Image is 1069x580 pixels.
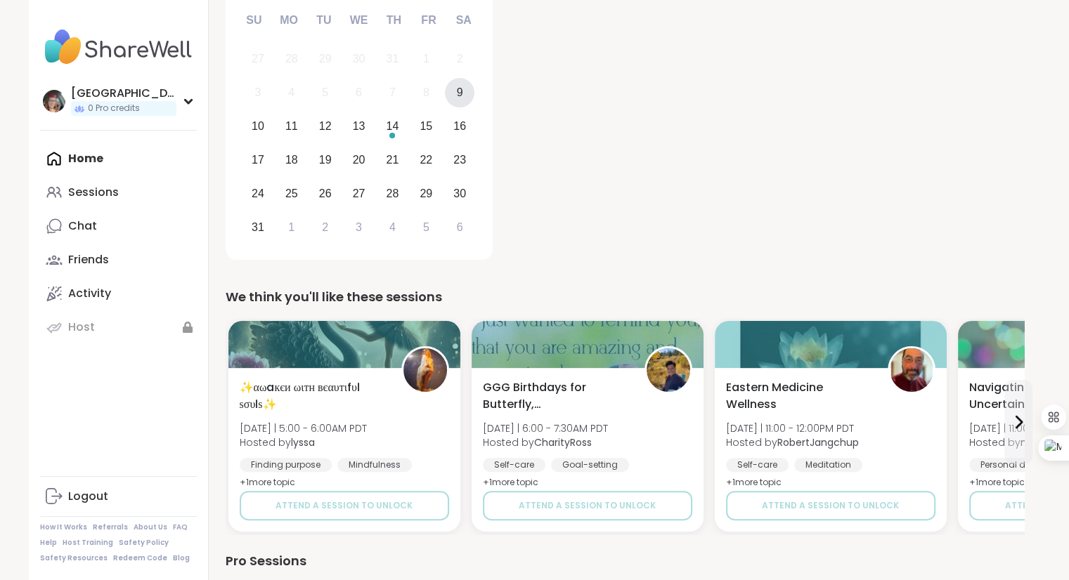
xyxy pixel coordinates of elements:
div: 6 [457,218,463,237]
div: 5 [423,218,429,237]
div: Choose Sunday, August 31st, 2025 [243,212,273,242]
div: Meditation [794,458,862,472]
div: Activity [68,286,111,301]
div: 27 [252,49,264,68]
div: 19 [319,150,332,169]
a: Sessions [40,176,197,209]
div: Self-care [483,458,545,472]
div: Choose Saturday, August 23rd, 2025 [445,145,475,175]
a: About Us [134,522,167,532]
div: Not available Saturday, August 2nd, 2025 [445,44,475,74]
div: Choose Saturday, August 30th, 2025 [445,178,475,209]
div: Choose Monday, August 11th, 2025 [276,112,306,142]
span: Hosted by [240,435,367,449]
div: Choose Thursday, August 14th, 2025 [377,112,408,142]
div: Choose Wednesday, August 13th, 2025 [344,112,374,142]
div: Not available Monday, August 4th, 2025 [276,78,306,108]
a: FAQ [173,522,188,532]
div: Chat [68,218,97,234]
div: 1 [423,49,429,68]
a: Logout [40,480,197,513]
div: 29 [420,184,432,203]
div: Self-care [726,458,789,472]
div: 4 [389,218,396,237]
div: 10 [252,117,264,136]
div: Choose Sunday, August 17th, 2025 [243,145,273,175]
a: Chat [40,209,197,243]
div: 16 [453,117,466,136]
span: 0 Pro credits [88,103,140,114]
img: lyssa [403,348,447,392]
div: Choose Wednesday, August 20th, 2025 [344,145,374,175]
div: We think you'll like these sessions [226,287,1024,307]
div: Not available Tuesday, July 29th, 2025 [310,44,340,74]
div: 11 [285,117,298,136]
img: CharityRoss [647,348,690,392]
div: Choose Friday, August 15th, 2025 [411,112,441,142]
div: 22 [420,150,432,169]
div: Mindfulness [337,458,412,472]
span: Attend a session to unlock [276,499,413,512]
div: Choose Thursday, August 21st, 2025 [377,145,408,175]
div: 24 [252,184,264,203]
div: 23 [453,150,466,169]
a: Safety Resources [40,553,108,563]
div: 2 [457,49,463,68]
a: Blog [173,553,190,563]
div: 18 [285,150,298,169]
img: ShareWell Nav Logo [40,22,197,72]
div: 6 [356,83,362,102]
div: Pro Sessions [226,551,1024,571]
div: 15 [420,117,432,136]
span: Hosted by [483,435,608,449]
div: Sessions [68,185,119,200]
img: Odessa [43,90,65,112]
span: Attend a session to unlock [762,499,899,512]
div: 1 [288,218,294,237]
div: Su [238,5,269,36]
div: [GEOGRAPHIC_DATA] [71,86,176,101]
div: Goal-setting [551,458,629,472]
span: GGG Birthdays for Butterfly, [PERSON_NAME] and [PERSON_NAME] [483,379,629,413]
div: Host [68,319,95,335]
div: 31 [387,49,399,68]
div: 9 [457,83,463,102]
div: Not available Thursday, August 7th, 2025 [377,78,408,108]
div: Choose Thursday, August 28th, 2025 [377,178,408,209]
div: Not available Friday, August 8th, 2025 [411,78,441,108]
div: 3 [356,218,362,237]
div: 7 [389,83,396,102]
div: Sa [448,5,479,36]
div: 25 [285,184,298,203]
div: We [343,5,374,36]
div: Choose Monday, August 25th, 2025 [276,178,306,209]
div: Choose Saturday, September 6th, 2025 [445,212,475,242]
div: Choose Friday, August 29th, 2025 [411,178,441,209]
div: Not available Wednesday, July 30th, 2025 [344,44,374,74]
a: Safety Policy [119,538,169,548]
div: Not available Monday, July 28th, 2025 [276,44,306,74]
div: Choose Friday, August 22nd, 2025 [411,145,441,175]
div: 27 [353,184,365,203]
div: Choose Tuesday, August 19th, 2025 [310,145,340,175]
div: Tu [309,5,339,36]
a: Host [40,310,197,344]
div: 12 [319,117,332,136]
div: Choose Friday, September 5th, 2025 [411,212,441,242]
div: Fr [413,5,444,36]
div: Choose Sunday, August 10th, 2025 [243,112,273,142]
div: 31 [252,218,264,237]
div: Choose Monday, August 18th, 2025 [276,145,306,175]
div: 3 [254,83,261,102]
a: Referrals [93,522,128,532]
a: Friends [40,243,197,277]
div: Choose Monday, September 1st, 2025 [276,212,306,242]
a: Redeem Code [113,553,167,563]
div: Choose Tuesday, September 2nd, 2025 [310,212,340,242]
div: Finding purpose [240,458,332,472]
b: RobertJangchup [777,435,859,449]
a: How It Works [40,522,87,532]
div: 29 [319,49,332,68]
b: CharityRoss [534,435,592,449]
a: Help [40,538,57,548]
